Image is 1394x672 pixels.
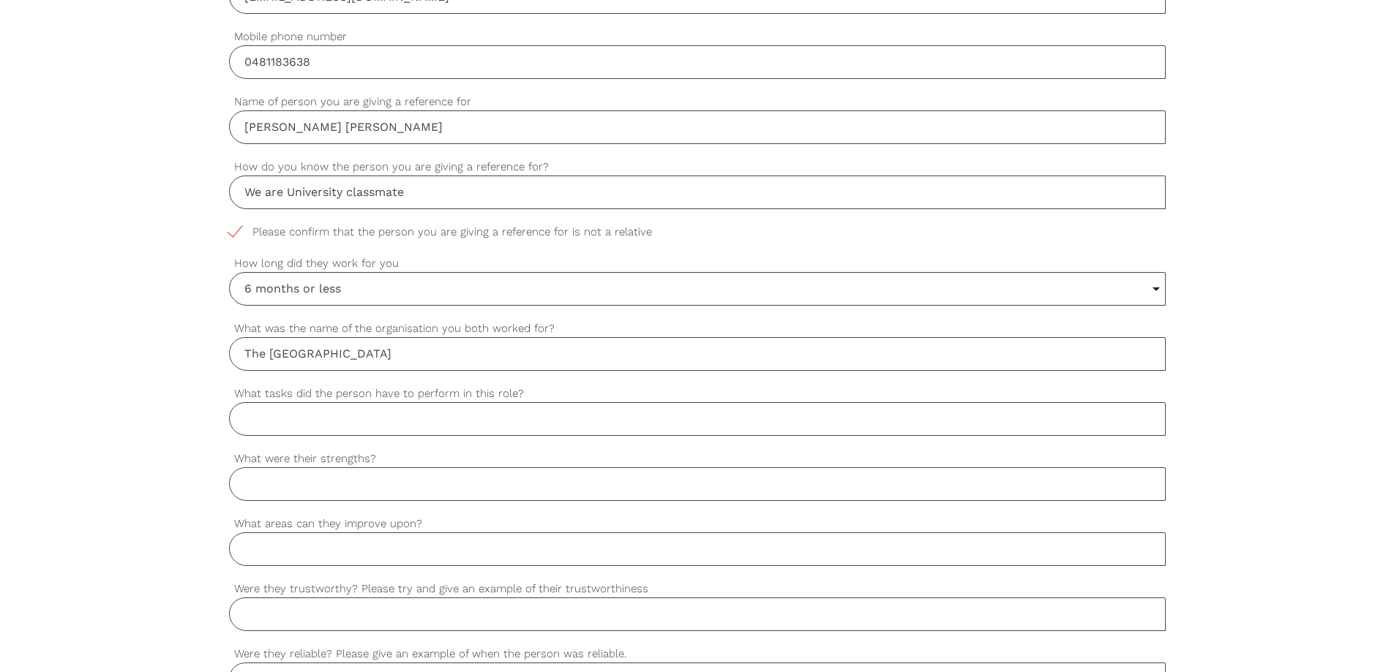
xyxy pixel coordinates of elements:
label: What areas can they improve upon? [229,516,1166,532]
label: What was the name of the organisation you both worked for? [229,320,1166,337]
label: Were they reliable? Please give an example of when the person was reliable. [229,646,1166,662]
label: Name of person you are giving a reference for [229,94,1166,110]
label: What tasks did the person have to perform in this role? [229,385,1166,402]
label: How do you know the person you are giving a reference for? [229,159,1166,175]
label: Mobile phone number [229,29,1166,45]
label: How long did they work for you [229,255,1166,272]
label: What were their strengths? [229,450,1166,467]
span: Please confirm that the person you are giving a reference for is not a relative [229,224,680,241]
label: Were they trustworthy? Please try and give an example of their trustworthiness [229,581,1166,597]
